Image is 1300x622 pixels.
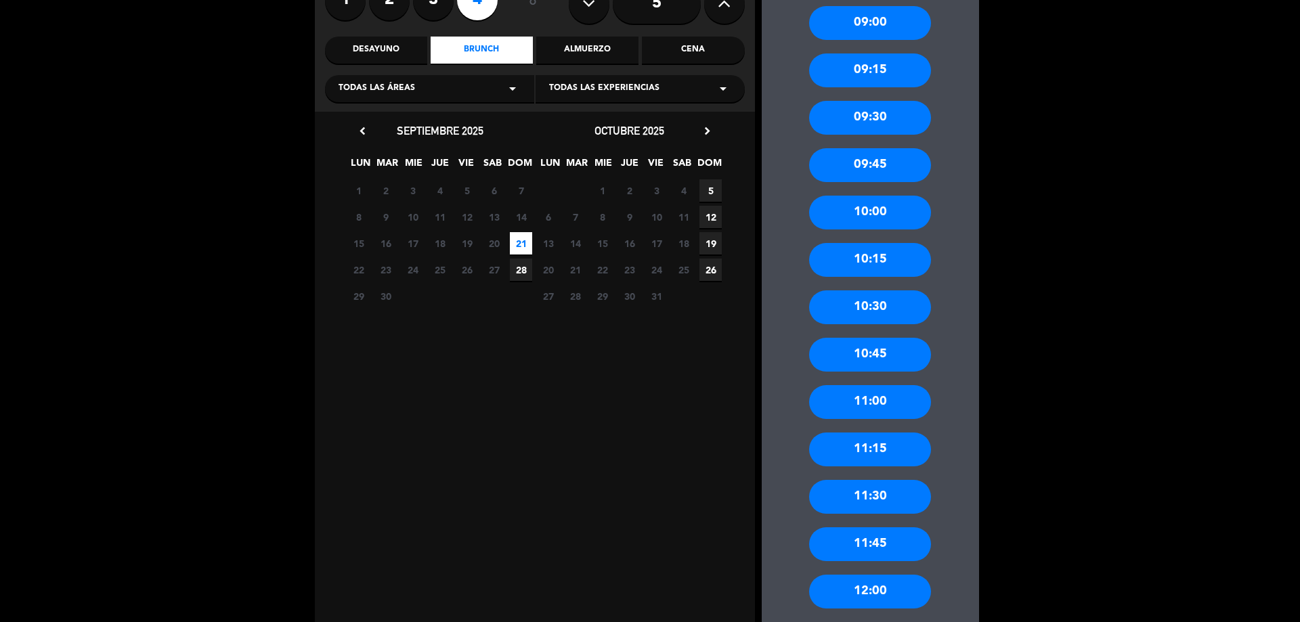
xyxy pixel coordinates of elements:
[645,232,668,254] span: 17
[504,81,521,97] i: arrow_drop_down
[402,179,424,202] span: 3
[697,155,720,177] span: DOM
[594,124,664,137] span: octubre 2025
[671,155,693,177] span: SAB
[508,155,530,177] span: DOM
[402,232,424,254] span: 17
[699,259,722,281] span: 26
[672,259,695,281] span: 25
[591,179,613,202] span: 1
[809,243,931,277] div: 10:15
[347,232,370,254] span: 15
[809,432,931,466] div: 11:15
[536,37,638,64] div: Almuerzo
[645,285,668,307] span: 31
[397,124,483,137] span: septiembre 2025
[355,124,370,138] i: chevron_left
[456,179,478,202] span: 5
[618,232,641,254] span: 16
[809,101,931,135] div: 09:30
[402,155,425,177] span: MIE
[672,206,695,228] span: 11
[809,53,931,87] div: 09:15
[699,179,722,202] span: 5
[809,196,931,229] div: 10:00
[510,179,532,202] span: 7
[672,232,695,254] span: 18
[402,206,424,228] span: 10
[645,155,667,177] span: VIE
[374,179,397,202] span: 2
[564,285,586,307] span: 28
[591,232,613,254] span: 15
[347,206,370,228] span: 8
[510,259,532,281] span: 28
[510,206,532,228] span: 14
[618,206,641,228] span: 9
[374,232,397,254] span: 16
[618,155,641,177] span: JUE
[809,480,931,514] div: 11:30
[715,81,731,97] i: arrow_drop_down
[809,290,931,324] div: 10:30
[809,6,931,40] div: 09:00
[564,259,586,281] span: 21
[537,259,559,281] span: 20
[539,155,561,177] span: LUN
[642,37,744,64] div: Cena
[429,206,451,228] span: 11
[483,259,505,281] span: 27
[325,37,427,64] div: Desayuno
[456,259,478,281] span: 26
[618,259,641,281] span: 23
[645,259,668,281] span: 24
[809,575,931,608] div: 12:00
[809,338,931,372] div: 10:45
[456,206,478,228] span: 12
[347,285,370,307] span: 29
[537,232,559,254] span: 13
[376,155,398,177] span: MAR
[537,285,559,307] span: 27
[565,155,588,177] span: MAR
[455,155,477,177] span: VIE
[564,206,586,228] span: 7
[537,206,559,228] span: 6
[402,259,424,281] span: 24
[591,259,613,281] span: 22
[429,259,451,281] span: 25
[592,155,614,177] span: MIE
[481,155,504,177] span: SAB
[483,206,505,228] span: 13
[591,206,613,228] span: 8
[456,232,478,254] span: 19
[429,155,451,177] span: JUE
[374,285,397,307] span: 30
[618,179,641,202] span: 2
[349,155,372,177] span: LUN
[564,232,586,254] span: 14
[339,82,415,95] span: Todas las áreas
[347,179,370,202] span: 1
[483,232,505,254] span: 20
[809,527,931,561] div: 11:45
[618,285,641,307] span: 30
[699,232,722,254] span: 19
[645,206,668,228] span: 10
[429,179,451,202] span: 4
[510,232,532,254] span: 21
[672,179,695,202] span: 4
[591,285,613,307] span: 29
[483,179,505,202] span: 6
[700,124,714,138] i: chevron_right
[645,179,668,202] span: 3
[374,259,397,281] span: 23
[699,206,722,228] span: 12
[429,232,451,254] span: 18
[549,82,659,95] span: Todas las experiencias
[809,148,931,182] div: 09:45
[431,37,533,64] div: Brunch
[809,385,931,419] div: 11:00
[374,206,397,228] span: 9
[347,259,370,281] span: 22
